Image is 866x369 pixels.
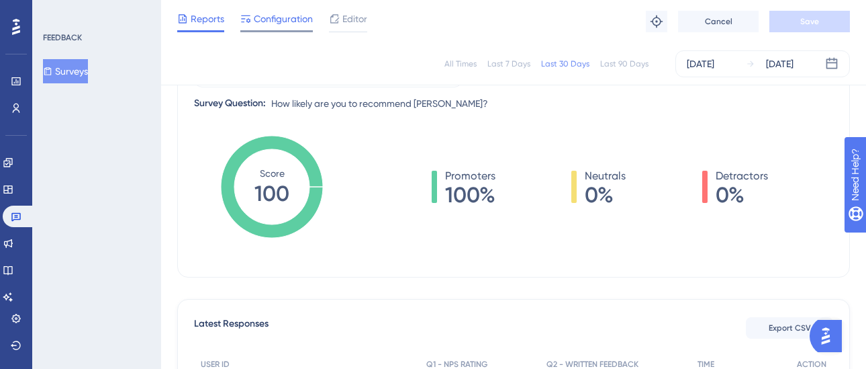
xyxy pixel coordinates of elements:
span: Export CSV [769,323,811,333]
iframe: UserGuiding AI Assistant Launcher [810,316,850,356]
span: Configuration [254,11,313,27]
span: Save [800,16,819,27]
div: FEEDBACK [43,32,82,43]
span: Neutrals [585,168,626,184]
span: Need Help? [32,3,84,19]
div: Last 7 Days [487,58,530,69]
span: Editor [342,11,367,27]
span: 0% [585,184,626,206]
span: Detractors [716,168,768,184]
span: Promoters [445,168,495,184]
div: [DATE] [687,56,714,72]
tspan: 100 [254,181,289,206]
span: Reports [191,11,224,27]
div: [DATE] [766,56,793,72]
div: All Times [444,58,477,69]
div: Last 90 Days [600,58,648,69]
span: Cancel [705,16,732,27]
button: Surveys [43,59,88,83]
tspan: Score [260,168,285,179]
div: Survey Question: [194,95,266,112]
button: Cancel [678,11,759,32]
span: 0% [716,184,768,206]
button: Save [769,11,850,32]
div: Last 30 Days [541,58,589,69]
span: 100% [445,184,495,206]
span: How likely are you to recommend [PERSON_NAME]? [271,95,488,112]
button: Export CSV [746,317,833,339]
span: Latest Responses [194,316,269,340]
